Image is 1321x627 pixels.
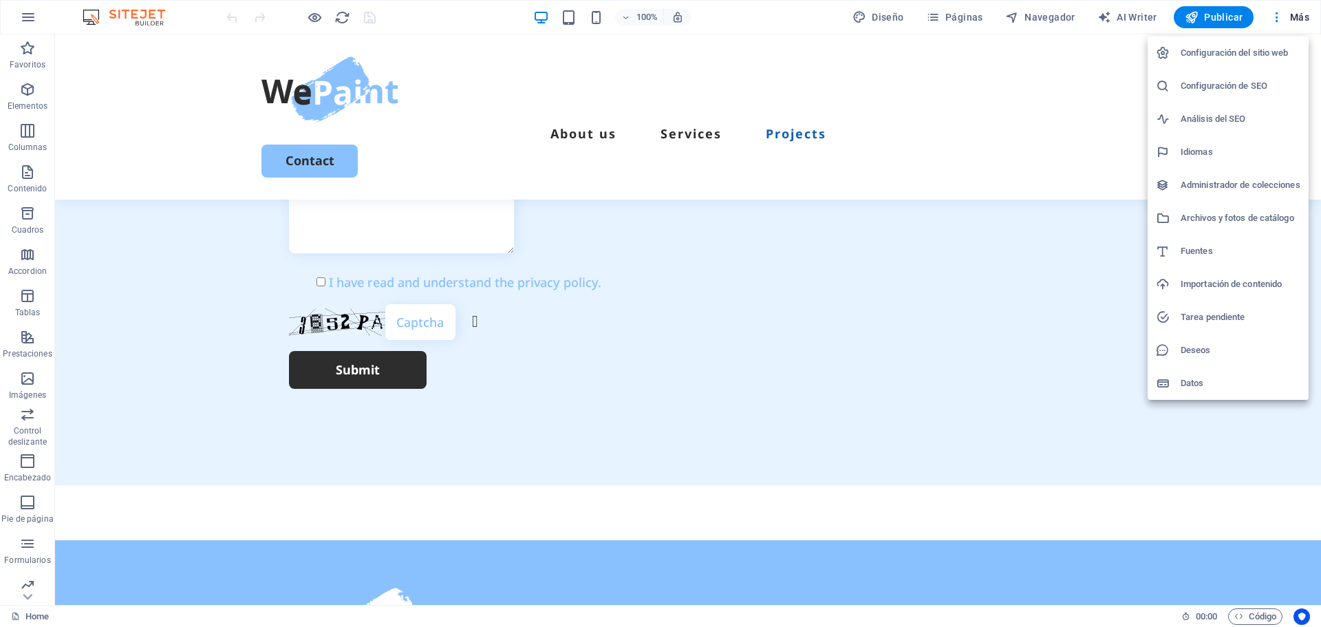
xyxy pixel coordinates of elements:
[1181,45,1300,61] h6: Configuración del sitio web
[1181,309,1300,326] h6: Tarea pendiente
[1181,342,1300,359] h6: Deseos
[1181,177,1300,193] h6: Administrador de colecciones
[147,80,158,91] img: tab_keywords_by_traffic_grey.svg
[22,36,33,47] img: website_grey.svg
[36,36,154,47] div: Dominio: [DOMAIN_NAME]
[39,22,67,33] div: v 4.0.25
[1181,276,1300,293] h6: Importación de contenido
[1181,243,1300,259] h6: Fuentes
[22,22,33,33] img: logo_orange.svg
[1181,78,1300,94] h6: Configuración de SEO
[57,80,68,91] img: tab_domain_overview_orange.svg
[1181,375,1300,392] h6: Datos
[1181,144,1300,160] h6: Idiomas
[72,81,105,90] div: Dominio
[162,81,219,90] div: Palabras clave
[1181,111,1300,127] h6: Análisis del SEO
[1181,210,1300,226] h6: Archivos y fotos de catálogo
